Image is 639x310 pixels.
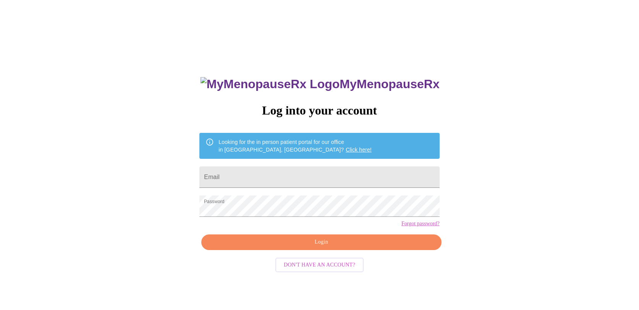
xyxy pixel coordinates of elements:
[218,135,372,157] div: Looking for the in person patient portal for our office in [GEOGRAPHIC_DATA], [GEOGRAPHIC_DATA]?
[273,261,366,268] a: Don't have an account?
[346,147,372,153] a: Click here!
[275,258,364,273] button: Don't have an account?
[201,77,440,91] h3: MyMenopauseRx
[201,77,340,91] img: MyMenopauseRx Logo
[401,221,440,227] a: Forgot password?
[210,237,432,247] span: Login
[199,103,439,118] h3: Log into your account
[201,234,441,250] button: Login
[284,260,355,270] span: Don't have an account?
